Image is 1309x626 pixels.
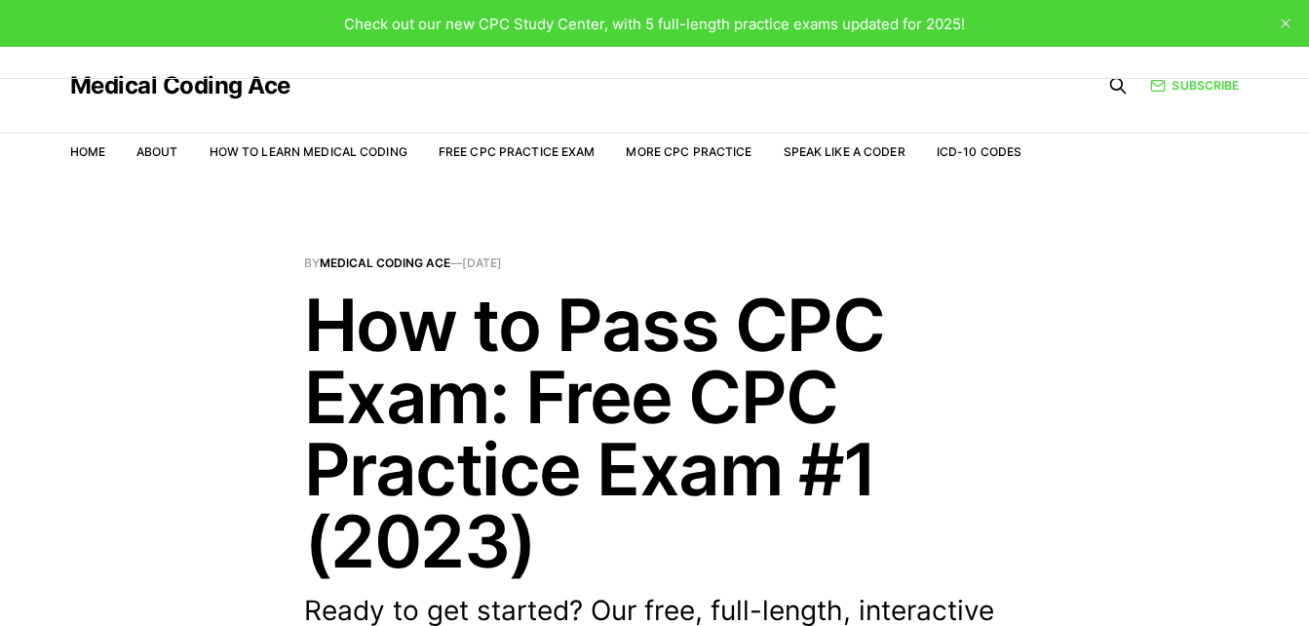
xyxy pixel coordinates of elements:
[136,144,178,159] a: About
[320,255,450,270] a: Medical Coding Ace
[210,144,407,159] a: How to Learn Medical Coding
[991,530,1309,626] iframe: portal-trigger
[70,74,290,98] a: Medical Coding Ace
[70,144,105,159] a: Home
[462,255,502,270] time: [DATE]
[1150,76,1239,95] a: Subscribe
[344,15,965,33] span: Check out our new CPC Study Center, with 5 full-length practice exams updated for 2025!
[439,144,596,159] a: Free CPC Practice Exam
[626,144,751,159] a: More CPC Practice
[304,257,1006,269] span: By —
[784,144,905,159] a: Speak Like a Coder
[937,144,1021,159] a: ICD-10 Codes
[1270,8,1301,39] button: close
[304,289,1006,577] h1: How to Pass CPC Exam: Free CPC Practice Exam #1 (2023)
